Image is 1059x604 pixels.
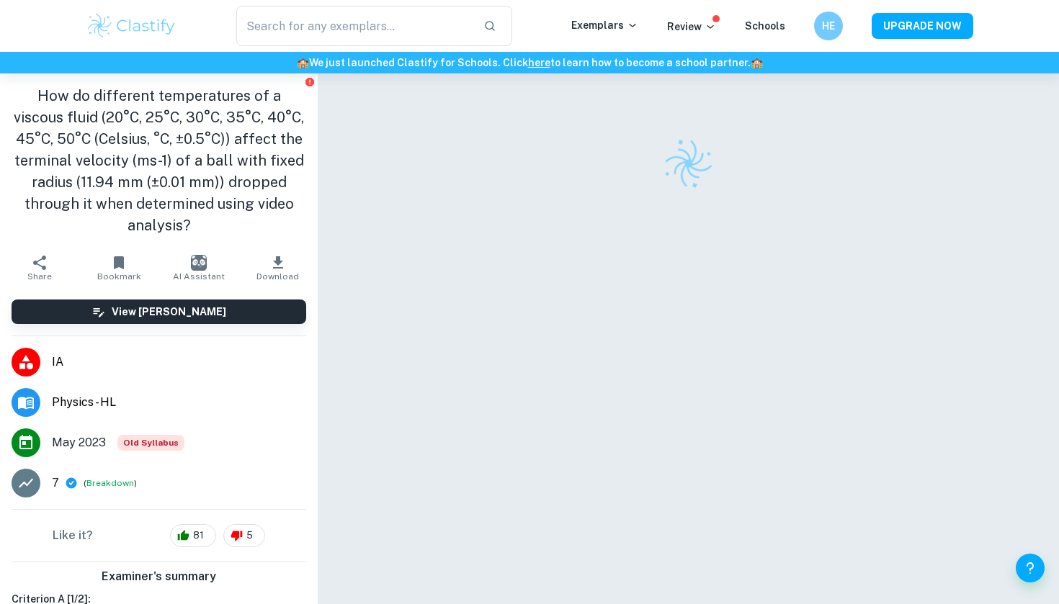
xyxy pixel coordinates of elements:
[52,394,306,411] span: Physics - HL
[814,12,843,40] button: HE
[6,568,312,585] h6: Examiner's summary
[745,20,785,32] a: Schools
[159,248,238,288] button: AI Assistant
[191,255,207,271] img: AI Assistant
[528,57,550,68] a: here
[821,18,837,34] h6: HE
[112,304,226,320] h6: View [PERSON_NAME]
[238,248,318,288] button: Download
[86,12,177,40] img: Clastify logo
[79,248,158,288] button: Bookmark
[117,435,184,451] span: Old Syllabus
[3,55,1056,71] h6: We just launched Clastify for Schools. Click to learn how to become a school partner.
[97,271,141,281] span: Bookmark
[12,85,306,236] h1: How do different temperatures of a viscous fluid (20°C, 25°C, 30°C, 35°C, 40°C, 45°C, 50°C (Celsi...
[52,353,306,371] span: IA
[12,299,306,324] button: View [PERSON_NAME]
[84,477,137,490] span: ( )
[656,130,721,196] img: Clastify logo
[667,19,716,35] p: Review
[86,477,134,490] button: Breakdown
[1016,554,1045,582] button: Help and Feedback
[872,13,973,39] button: UPGRADE NOW
[223,524,265,547] div: 5
[236,6,472,46] input: Search for any exemplars...
[52,434,106,451] span: May 2023
[304,76,315,87] button: Report issue
[170,524,216,547] div: 81
[571,17,638,33] p: Exemplars
[751,57,763,68] span: 🏫
[117,435,184,451] div: Starting from the May 2025 session, the Physics IA requirements have changed. It's OK to refer to...
[27,271,52,281] span: Share
[297,57,309,68] span: 🏫
[238,528,261,543] span: 5
[53,527,93,544] h6: Like it?
[52,474,59,492] p: 7
[256,271,299,281] span: Download
[173,271,225,281] span: AI Assistant
[185,528,212,543] span: 81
